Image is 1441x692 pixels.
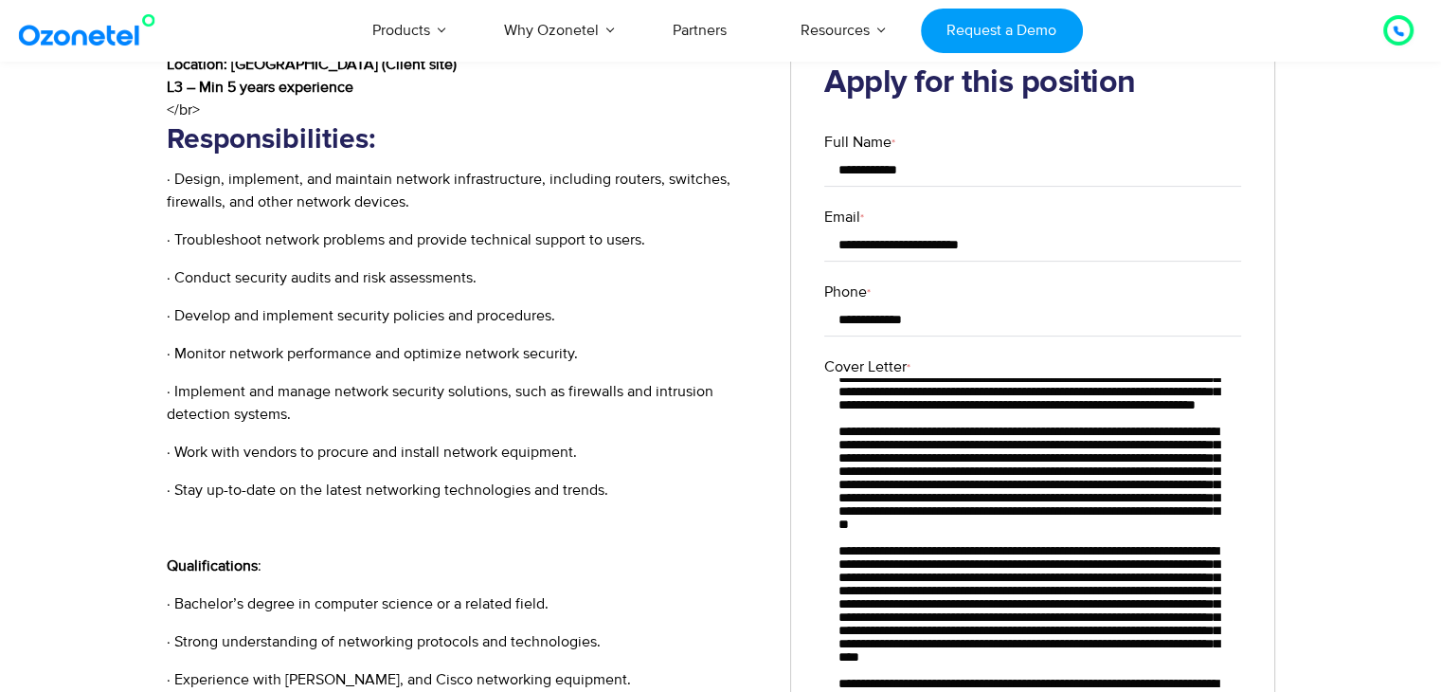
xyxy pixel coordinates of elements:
p: · Bachelor’s degree in computer science or a related field. [167,592,763,615]
b: L3 – Min 5 years experience [167,78,353,97]
b: Qualifications [167,556,258,575]
label: Email [824,206,1241,228]
p: · Monitor network performance and optimize network security. [167,342,763,365]
a: Request a Demo [921,9,1083,53]
p: · Design, implement, and maintain network infrastructure, including routers, switches, firewalls,... [167,168,763,213]
label: Phone [824,281,1241,303]
p: · Troubleshoot network problems and provide technical support to users. [167,228,763,251]
p: : [167,555,763,577]
label: Cover Letter [824,355,1241,378]
p: · Conduct security audits and risk assessments. [167,266,763,289]
p: · Work with vendors to procure and install network equipment. [167,441,763,464]
h2: Apply for this position [824,64,1241,102]
p: · Experience with [PERSON_NAME], and Cisco networking equipment. [167,668,763,691]
p: · Implement and manage network security solutions, such as firewalls and intrusion detection syst... [167,380,763,426]
p: · Stay up-to-date on the latest networking technologies and trends. [167,479,763,501]
label: Full Name [824,131,1241,154]
div: </br> [167,99,763,121]
b: Location: [GEOGRAPHIC_DATA] (Client site) [167,55,457,74]
b: Responsibilities: [167,125,375,154]
p: · Develop and implement security policies and procedures. [167,304,763,327]
p: · Strong understanding of networking protocols and technologies. [167,630,763,653]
